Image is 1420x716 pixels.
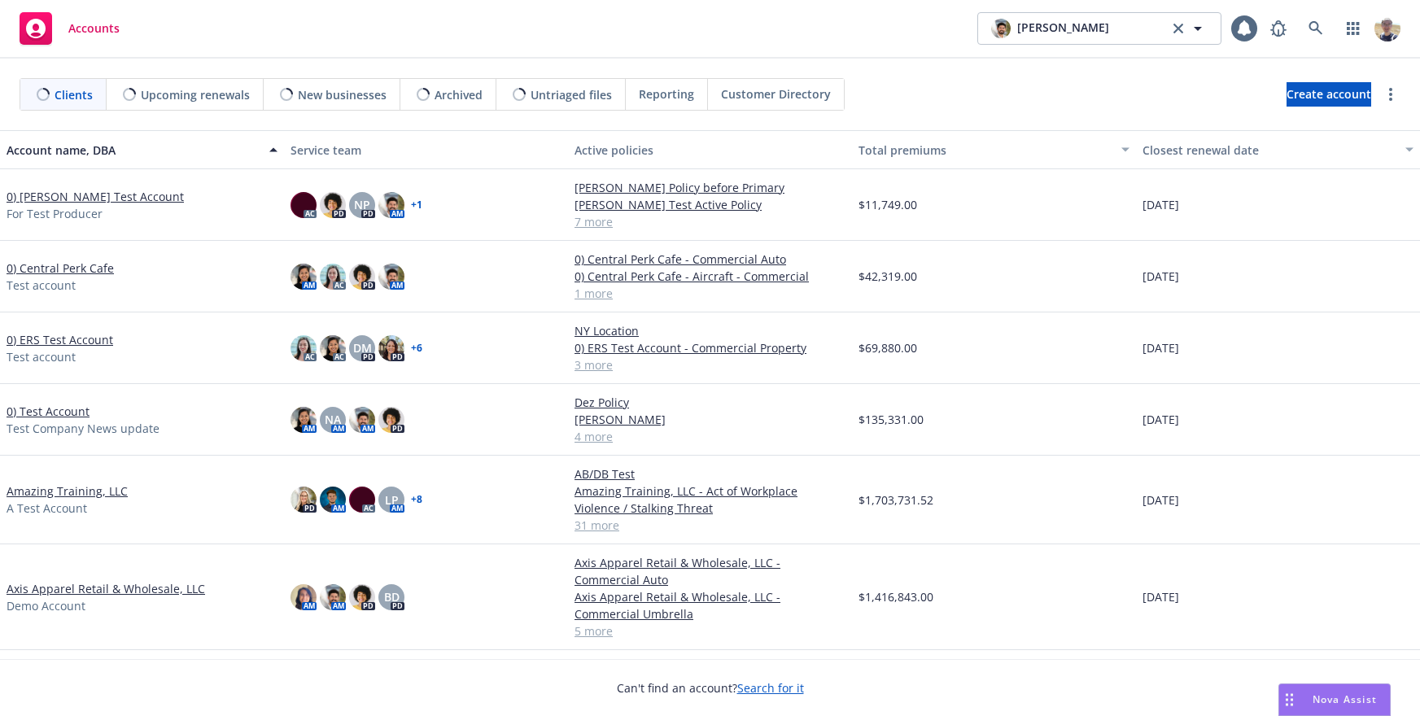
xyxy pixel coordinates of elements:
[291,192,317,218] img: photo
[575,213,845,230] a: 7 more
[1143,268,1179,285] span: [DATE]
[320,264,346,290] img: photo
[1143,411,1179,428] span: [DATE]
[1143,588,1179,605] span: [DATE]
[55,86,93,103] span: Clients
[575,554,845,588] a: Axis Apparel Retail & Wholesale, LLC - Commercial Auto
[1143,196,1179,213] span: [DATE]
[353,339,372,356] span: DM
[575,268,845,285] a: 0) Central Perk Cafe - Aircraft - Commercial
[575,517,845,534] a: 31 more
[575,465,845,482] a: AB/DB Test
[378,192,404,218] img: photo
[1017,19,1109,38] span: [PERSON_NAME]
[7,142,260,159] div: Account name, DBA
[354,196,370,213] span: NP
[411,495,422,504] a: + 8
[575,356,845,373] a: 3 more
[141,86,250,103] span: Upcoming renewals
[7,420,159,437] span: Test Company News update
[349,487,375,513] img: photo
[859,491,933,509] span: $1,703,731.52
[1143,339,1179,356] span: [DATE]
[13,6,126,51] a: Accounts
[435,86,483,103] span: Archived
[284,130,568,169] button: Service team
[384,588,400,605] span: BD
[1143,142,1396,159] div: Closest renewal date
[1337,12,1370,45] a: Switch app
[1143,491,1179,509] span: [DATE]
[575,588,845,622] a: Axis Apparel Retail & Wholesale, LLC - Commercial Umbrella
[291,487,317,513] img: photo
[378,335,404,361] img: photo
[7,580,205,597] a: Axis Apparel Retail & Wholesale, LLC
[1262,12,1295,45] a: Report a Bug
[291,142,561,159] div: Service team
[385,491,399,509] span: LP
[411,200,422,210] a: + 1
[7,277,76,294] span: Test account
[378,407,404,433] img: photo
[298,86,387,103] span: New businesses
[7,597,85,614] span: Demo Account
[575,142,845,159] div: Active policies
[575,179,845,196] a: [PERSON_NAME] Policy before Primary
[977,12,1221,45] button: photo[PERSON_NAME]clear selection
[320,335,346,361] img: photo
[291,584,317,610] img: photo
[575,482,845,517] a: Amazing Training, LLC - Act of Workplace Violence / Stalking Threat
[575,339,845,356] a: 0) ERS Test Account - Commercial Property
[575,411,845,428] a: [PERSON_NAME]
[7,482,128,500] a: Amazing Training, LLC
[852,130,1136,169] button: Total premiums
[7,331,113,348] a: 0) ERS Test Account
[721,85,831,103] span: Customer Directory
[291,264,317,290] img: photo
[7,403,90,420] a: 0) Test Account
[320,487,346,513] img: photo
[1287,79,1371,110] span: Create account
[291,407,317,433] img: photo
[859,196,917,213] span: $11,749.00
[531,86,612,103] span: Untriaged files
[575,394,845,411] a: Dez Policy
[1374,15,1400,41] img: photo
[575,322,845,339] a: NY Location
[1278,683,1391,716] button: Nova Assist
[1279,684,1300,715] div: Drag to move
[617,679,804,696] span: Can't find an account?
[859,411,924,428] span: $135,331.00
[568,130,852,169] button: Active policies
[7,205,103,222] span: For Test Producer
[1287,82,1371,107] a: Create account
[7,348,76,365] span: Test account
[349,264,375,290] img: photo
[320,192,346,218] img: photo
[1169,19,1188,38] a: clear selection
[859,588,933,605] span: $1,416,843.00
[411,343,422,353] a: + 6
[575,196,845,213] a: [PERSON_NAME] Test Active Policy
[7,188,184,205] a: 0) [PERSON_NAME] Test Account
[859,339,917,356] span: $69,880.00
[859,268,917,285] span: $42,319.00
[1136,130,1420,169] button: Closest renewal date
[859,142,1112,159] div: Total premiums
[575,428,845,445] a: 4 more
[349,407,375,433] img: photo
[1313,692,1377,706] span: Nova Assist
[378,264,404,290] img: photo
[291,335,317,361] img: photo
[575,251,845,268] a: 0) Central Perk Cafe - Commercial Auto
[737,680,804,696] a: Search for it
[325,411,341,428] span: NA
[575,622,845,640] a: 5 more
[349,584,375,610] img: photo
[1300,12,1332,45] a: Search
